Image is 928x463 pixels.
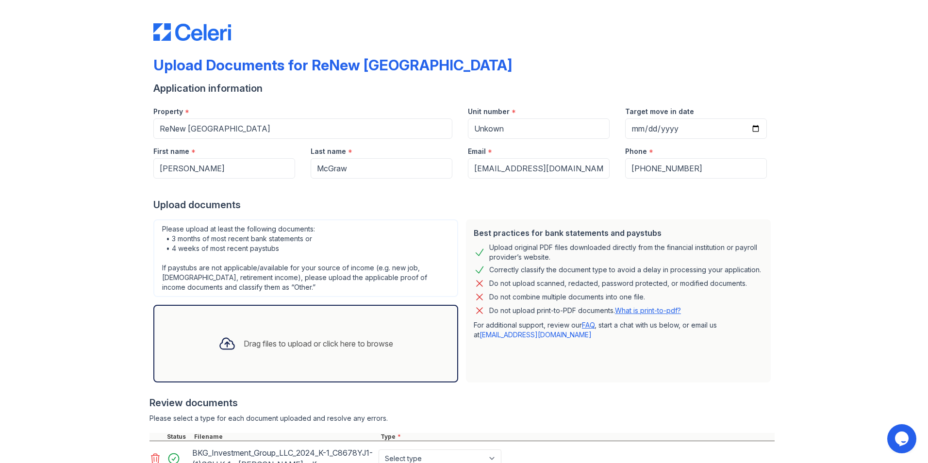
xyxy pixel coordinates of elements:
label: Last name [311,147,346,156]
label: Target move in date [625,107,694,116]
p: For additional support, review our , start a chat with us below, or email us at [474,320,763,340]
div: Upload original PDF files downloaded directly from the financial institution or payroll provider’... [489,243,763,262]
div: Application information [153,82,775,95]
div: Upload documents [153,198,775,212]
div: Please select a type for each document uploaded and resolve any errors. [149,413,775,423]
div: Best practices for bank statements and paystubs [474,227,763,239]
label: Email [468,147,486,156]
p: Do not upload print-to-PDF documents. [489,306,681,315]
a: [EMAIL_ADDRESS][DOMAIN_NAME] [480,331,592,339]
label: Property [153,107,183,116]
label: First name [153,147,189,156]
a: FAQ [582,321,595,329]
iframe: chat widget [887,424,918,453]
div: Filename [192,433,379,441]
img: CE_Logo_Blue-a8612792a0a2168367f1c8372b55b34899dd931a85d93a1a3d3e32e68fde9ad4.png [153,23,231,41]
div: Type [379,433,775,441]
div: Upload Documents for ReNew [GEOGRAPHIC_DATA] [153,56,512,74]
div: Status [165,433,192,441]
div: Do not upload scanned, redacted, password protected, or modified documents. [489,278,747,289]
div: Review documents [149,396,775,410]
div: Drag files to upload or click here to browse [244,338,393,349]
div: Correctly classify the document type to avoid a delay in processing your application. [489,264,761,276]
div: Please upload at least the following documents: • 3 months of most recent bank statements or • 4 ... [153,219,458,297]
a: What is print-to-pdf? [615,306,681,314]
label: Unit number [468,107,510,116]
div: Do not combine multiple documents into one file. [489,291,645,303]
label: Phone [625,147,647,156]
